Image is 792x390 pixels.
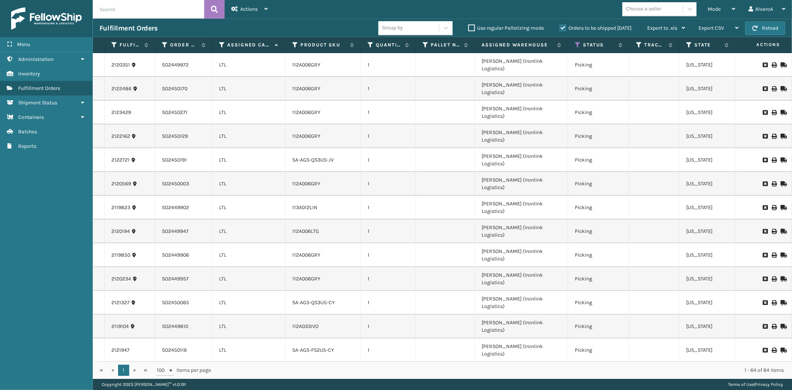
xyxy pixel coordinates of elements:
td: [US_STATE] [679,77,736,101]
i: Print BOL [772,229,776,234]
a: 2119104 [111,323,129,330]
td: Picking [568,220,629,243]
i: Request to Be Cancelled [763,300,767,305]
td: [PERSON_NAME] (Ironlink Logistics) [475,267,568,291]
div: Group by [382,24,403,32]
td: SO2449957 [155,267,212,291]
span: Inventory [18,71,40,77]
span: Export to .xls [647,25,677,31]
a: 2120569 [111,180,131,188]
a: SA-AGS-QS3U5-JV [292,157,334,163]
td: 1 [361,196,416,220]
td: SO2450003 [155,172,212,196]
td: [PERSON_NAME] (Ironlink Logistics) [475,338,568,362]
td: 1 [361,220,416,243]
i: Mark as Shipped [780,348,785,353]
td: SO2449906 [155,243,212,267]
td: [US_STATE] [679,291,736,315]
td: Picking [568,196,629,220]
td: SO2450116 [155,338,212,362]
i: Mark as Shipped [780,86,785,91]
a: 2119823 [111,204,130,211]
td: SO2450170 [155,77,212,101]
a: 2122486 [111,85,131,92]
i: Request to Be Cancelled [763,157,767,163]
td: Picking [568,101,629,124]
span: Reports [18,143,36,149]
a: SA-AGS-FS2U5-CY [292,347,334,353]
td: 1 [361,243,416,267]
a: 2121327 [111,299,130,306]
td: [US_STATE] [679,148,736,172]
td: Picking [568,291,629,315]
td: [PERSON_NAME] (Ironlink Logistics) [475,243,568,267]
i: Mark as Shipped [780,205,785,210]
i: Mark as Shipped [780,157,785,163]
label: Status [583,42,615,48]
span: Actions [733,39,785,51]
td: Picking [568,243,629,267]
i: Print BOL [772,62,776,68]
td: [US_STATE] [679,53,736,77]
td: 1 [361,101,416,124]
span: Batches [18,129,37,135]
td: [PERSON_NAME] (Ironlink Logistics) [475,148,568,172]
td: 1 [361,172,416,196]
td: LTL [212,220,286,243]
div: 1 - 64 of 64 items [221,367,784,374]
i: Request to Be Cancelled [763,276,767,282]
label: Assigned Carrier Service [227,42,271,48]
div: | [728,379,783,390]
a: 2120234 [111,275,131,283]
div: Choose a seller [626,5,661,13]
td: SO2449947 [155,220,212,243]
i: Print BOL [772,181,776,186]
td: LTL [212,172,286,196]
a: Privacy Policy [755,382,783,387]
td: 1 [361,124,416,148]
i: Mark as Shipped [780,300,785,305]
td: 1 [361,267,416,291]
a: 2122721 [111,156,130,164]
i: Mark as Shipped [780,181,785,186]
p: Copyright 2023 [PERSON_NAME]™ v 1.0.191 [102,379,186,390]
td: [PERSON_NAME] (Ironlink Logistics) [475,172,568,196]
td: [PERSON_NAME] (Ironlink Logistics) [475,124,568,148]
span: Fulfillment Orders [18,85,60,91]
i: Request to Be Cancelled [763,229,767,234]
i: Print BOL [772,134,776,139]
i: Print BOL [772,324,776,329]
button: Reload [745,22,785,35]
i: Print BOL [772,348,776,353]
i: Mark as Shipped [780,229,785,234]
a: Terms of Use [728,382,754,387]
i: Request to Be Cancelled [763,62,767,68]
a: 112A006GRY [292,276,320,282]
a: 112A033IVO [292,323,319,329]
label: Order Number [170,42,198,48]
a: SA-AGS-QS3U5-CY [292,299,335,306]
a: 1 [118,365,129,376]
i: Mark as Shipped [780,276,785,282]
span: Shipment Status [18,100,57,106]
td: [PERSON_NAME] (Ironlink Logistics) [475,196,568,220]
a: 2121947 [111,347,130,354]
a: 112A006LTG [292,228,319,234]
td: [US_STATE] [679,124,736,148]
td: SO2450065 [155,291,212,315]
img: logo [11,7,82,30]
td: 1 [361,315,416,338]
i: Mark as Shipped [780,110,785,115]
td: LTL [212,101,286,124]
label: Assigned Warehouse [482,42,554,48]
td: [US_STATE] [679,172,736,196]
td: 1 [361,53,416,77]
i: Print BOL [772,276,776,282]
i: Mark as Shipped [780,134,785,139]
span: 100 [157,367,168,374]
td: LTL [212,77,286,101]
a: 2120194 [111,228,130,235]
a: 2122162 [111,133,130,140]
td: Picking [568,53,629,77]
i: Request to Be Cancelled [763,205,767,210]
